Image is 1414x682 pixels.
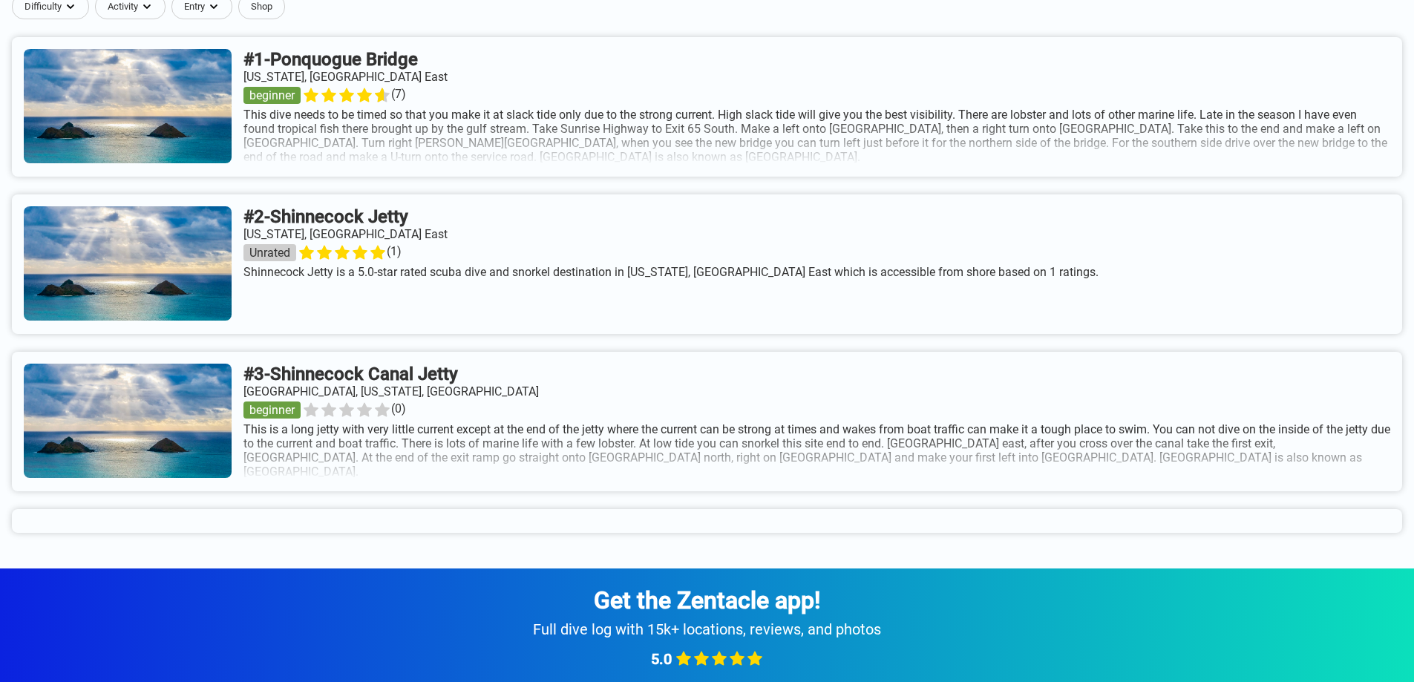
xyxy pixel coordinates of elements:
[651,650,672,668] span: 5.0
[65,1,76,13] img: dropdown caret
[141,1,153,13] img: dropdown caret
[24,1,62,13] span: Difficulty
[184,1,205,13] span: Entry
[108,1,138,13] span: Activity
[18,586,1396,614] div: Get the Zentacle app!
[208,1,220,13] img: dropdown caret
[18,620,1396,638] div: Full dive log with 15k+ locations, reviews, and photos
